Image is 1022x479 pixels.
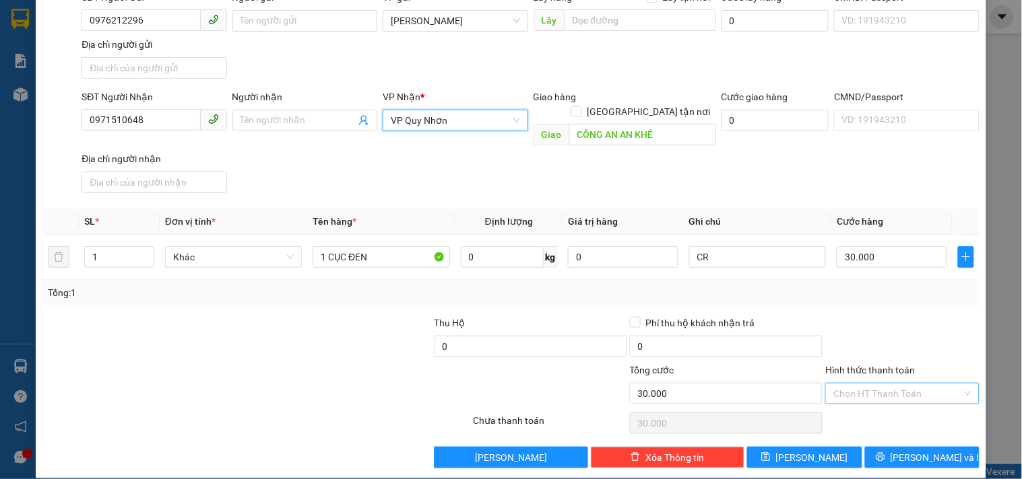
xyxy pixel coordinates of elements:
[761,452,771,463] span: save
[959,252,973,262] span: plus
[165,216,216,227] span: Đơn vị tính
[472,413,628,437] div: Chưa thanh toán
[173,247,294,267] span: Khác
[358,115,369,126] span: user-add
[825,365,915,375] label: Hình thức thanh toán
[534,91,577,102] span: Giao hàng
[834,89,979,104] div: CMND/Passport
[84,216,95,227] span: SL
[591,447,744,468] button: deleteXóa Thông tin
[568,246,678,268] input: 0
[684,209,831,235] th: Ghi chú
[313,216,356,227] span: Tên hàng
[722,91,788,102] label: Cước giao hàng
[876,452,885,463] span: printer
[689,246,826,268] input: Ghi Chú
[565,9,716,31] input: Dọc đường
[837,216,883,227] span: Cước hàng
[891,450,985,465] span: [PERSON_NAME] và In
[391,110,519,131] span: VP Quy Nhơn
[534,124,569,145] span: Giao
[485,216,533,227] span: Định lượng
[776,450,848,465] span: [PERSON_NAME]
[544,246,557,268] span: kg
[232,89,377,104] div: Người nhận
[641,316,761,330] span: Phí thu hộ khách nhận trả
[82,151,226,166] div: Địa chỉ người nhận
[568,216,618,227] span: Giá trị hàng
[82,57,226,79] input: Địa chỉ của người gửi
[722,110,829,131] input: Cước giao hàng
[747,447,862,468] button: save[PERSON_NAME]
[48,285,395,300] div: Tổng: 1
[722,10,829,32] input: Cước lấy hàng
[383,91,420,102] span: VP Nhận
[313,246,449,268] input: VD: Bàn, Ghế
[631,452,640,463] span: delete
[82,89,226,104] div: SĐT Người Nhận
[475,450,547,465] span: [PERSON_NAME]
[645,450,704,465] span: Xóa Thông tin
[569,124,716,145] input: Dọc đường
[82,172,226,193] input: Địa chỉ của người nhận
[82,37,226,52] div: Địa chỉ người gửi
[48,246,69,268] button: delete
[534,9,565,31] span: Lấy
[434,447,587,468] button: [PERSON_NAME]
[208,14,219,25] span: phone
[582,104,716,119] span: [GEOGRAPHIC_DATA] tận nơi
[391,11,519,31] span: Phan Đình Phùng
[434,318,465,328] span: Thu Hộ
[958,246,974,268] button: plus
[630,365,674,375] span: Tổng cước
[208,114,219,124] span: phone
[865,447,980,468] button: printer[PERSON_NAME] và In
